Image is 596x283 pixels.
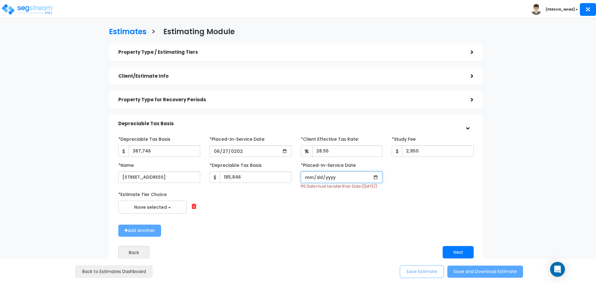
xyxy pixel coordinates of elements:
[118,160,134,168] label: *Name
[443,246,474,258] button: Next
[447,266,523,278] button: Save and Download Estimate
[210,160,262,168] label: *Depreciable Tax Basis
[118,189,167,198] label: *Estimate Tier Choice
[134,204,167,210] span: None selected
[461,48,474,57] div: >
[463,117,472,130] div: >
[400,265,444,278] button: Save Estimate
[392,134,416,142] label: *Study Fee
[118,97,461,103] h5: Property Type for Recovery Periods
[75,265,153,278] a: Back to Estimates Dashboard
[210,134,264,142] label: *Placed-In-Service Date
[104,21,147,40] a: Estimates
[118,50,461,55] h5: Property Type / Estimating Tiers
[301,184,377,189] small: PIS Date must be later than Date ([DATE])
[531,4,542,15] img: avatar.png
[118,225,161,237] button: Add Another
[159,21,235,40] a: Estimating Module
[301,160,356,168] label: *Placed-In-Service Date
[118,74,461,79] h5: Client/Estimate Info
[461,71,474,81] div: >
[118,134,170,142] label: *Depreciable Tax Basis
[163,28,235,37] h3: Estimating Module
[1,3,54,16] img: logo_pro_r.png
[546,7,575,12] b: [PERSON_NAME]
[550,262,565,277] div: Open Intercom Messenger
[118,201,187,214] button: None selected
[109,28,147,37] h3: Estimates
[301,134,359,142] label: *Client Effective Tax Rate:
[118,246,149,259] button: Back
[461,95,474,105] div: >
[118,121,461,126] h5: Depreciable Tax Basis
[151,28,156,37] h3: >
